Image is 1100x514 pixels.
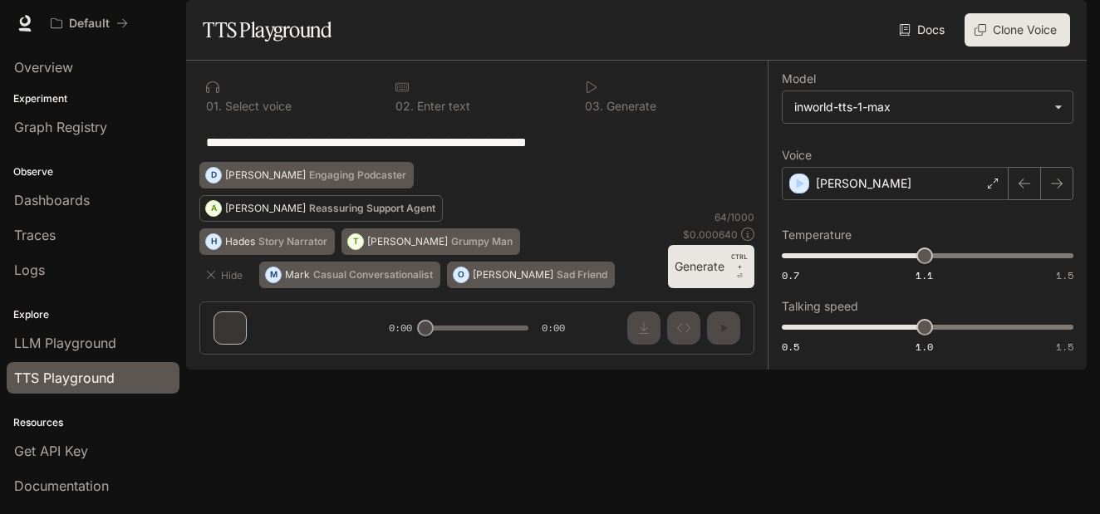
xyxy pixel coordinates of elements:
span: 0.7 [782,268,799,282]
p: CTRL + [731,252,748,272]
p: Talking speed [782,301,858,312]
div: inworld-tts-1-max [783,91,1073,123]
p: Temperature [782,229,852,241]
div: D [206,162,221,188]
p: 64 / 1000 [715,210,754,224]
p: [PERSON_NAME] [816,175,911,192]
p: Mark [285,270,310,280]
p: 0 3 . [585,100,603,112]
p: Casual Conversationalist [313,270,433,280]
span: 1.1 [916,268,933,282]
p: Voice [782,149,812,161]
button: Hide [199,262,253,288]
p: Sad Friend [557,270,607,280]
div: A [206,195,221,222]
p: Generate [603,100,656,112]
p: Select voice [222,100,292,112]
button: All workspaces [43,7,135,40]
button: HHadesStory Narrator [199,228,335,255]
h1: TTS Playground [203,13,331,47]
div: inworld-tts-1-max [794,99,1046,115]
button: T[PERSON_NAME]Grumpy Man [341,228,520,255]
button: A[PERSON_NAME]Reassuring Support Agent [199,195,443,222]
p: Enter text [414,100,470,112]
div: M [266,262,281,288]
button: O[PERSON_NAME]Sad Friend [447,262,615,288]
div: T [348,228,363,255]
p: [PERSON_NAME] [225,203,306,213]
div: H [206,228,221,255]
p: ⏎ [731,252,748,281]
div: O [454,262,469,288]
p: Story Narrator [258,237,327,247]
p: [PERSON_NAME] [225,170,306,180]
span: 1.0 [916,340,933,354]
p: 0 1 . [206,100,222,112]
p: Engaging Podcaster [309,170,406,180]
p: Grumpy Man [451,237,513,247]
button: Clone Voice [965,13,1070,47]
p: 0 2 . [395,100,414,112]
p: [PERSON_NAME] [473,270,553,280]
span: 1.5 [1056,268,1073,282]
span: 0.5 [782,340,799,354]
button: GenerateCTRL +⏎ [668,245,754,288]
p: Default [69,17,110,31]
button: D[PERSON_NAME]Engaging Podcaster [199,162,414,188]
a: Docs [896,13,951,47]
p: Hades [225,237,255,247]
p: Model [782,73,816,85]
p: Reassuring Support Agent [309,203,435,213]
button: MMarkCasual Conversationalist [259,262,440,288]
span: 1.5 [1056,340,1073,354]
p: [PERSON_NAME] [367,237,448,247]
